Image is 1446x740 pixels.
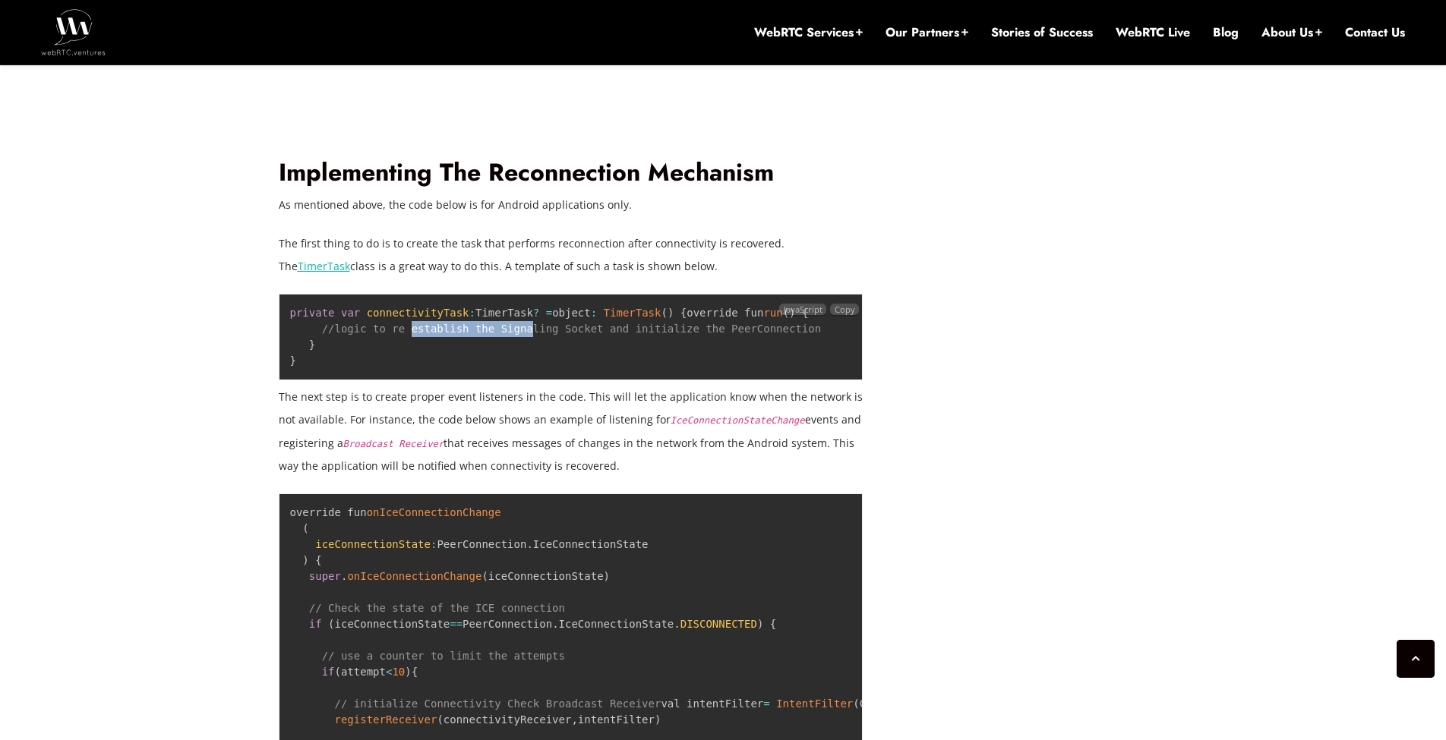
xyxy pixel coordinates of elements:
span: onIceConnectionChange [347,570,481,582]
span: // initialize Connectivity Check Broadcast Receiver [335,697,661,710]
span: , [571,713,577,726]
span: Copy [835,304,855,315]
span: < [386,666,392,678]
span: var [341,307,360,319]
span: onIceConnectionChange [367,506,501,518]
p: As mentioned above, the code below is for Android applications only. [279,194,863,216]
span: // Check the state of the ICE connection [309,602,565,614]
span: ? [533,307,539,319]
span: : [591,307,597,319]
span: //logic to re establish the Signaling Socket and initialize the PeerConnection [322,323,821,335]
button: Copy [830,304,859,315]
span: ( [853,697,859,710]
span: ) [655,713,661,726]
span: ( [302,522,308,534]
span: connectivityTask [367,307,469,319]
img: WebRTC.ventures [41,9,106,55]
span: ) [757,618,763,630]
span: == [450,618,463,630]
span: } [309,339,315,351]
span: TimerTask [604,307,661,319]
span: ( [335,666,341,678]
a: Our Partners [886,24,968,41]
span: ( [437,713,443,726]
span: if [309,618,322,630]
span: PeerConnection IceConnectionState [315,538,648,550]
span: . [674,618,680,630]
span: : [469,307,475,319]
span: if [322,666,335,678]
a: TimerTask [298,259,350,273]
span: = [546,307,552,319]
span: ( [328,618,334,630]
span: ) [302,554,308,566]
span: { [412,666,418,678]
a: About Us [1261,24,1322,41]
span: IntentFilter [776,697,853,710]
a: Stories of Success [991,24,1093,41]
span: . [341,570,347,582]
span: iceConnectionState [315,538,431,550]
h1: Implementing The Reconnection Mechanism [279,158,863,188]
span: ) [668,307,674,319]
span: ) [405,666,411,678]
span: { [315,554,321,566]
span: ( [481,570,488,582]
span: ) [604,570,610,582]
span: // use a counter to limit the attempts [322,650,565,662]
span: JavaScript [779,304,826,315]
span: . [552,618,558,630]
a: Contact Us [1345,24,1405,41]
a: WebRTC Services [754,24,863,41]
span: run [763,307,782,319]
span: : [431,538,437,550]
span: { [770,618,776,630]
p: The first thing to do is to create the task that performs reconnection after connectivity is reco... [279,232,863,278]
span: super [309,570,341,582]
span: 10 [392,666,405,678]
span: private [290,307,335,319]
span: . [526,538,532,550]
span: DISCONNECTED [680,618,757,630]
span: } [290,354,296,367]
span: ( [661,307,667,319]
code: TimerTask object override fun [290,307,822,367]
span: { [680,307,687,319]
a: WebRTC Live [1116,24,1190,41]
a: Blog [1213,24,1239,41]
span: = [763,697,769,710]
code: Broadcast Receiver [343,439,444,449]
span: registerReceiver [335,713,437,726]
code: IceConnectionStateChange [671,415,805,426]
p: The next step is to create proper event listeners in the code. This will let the application know... [279,386,863,477]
